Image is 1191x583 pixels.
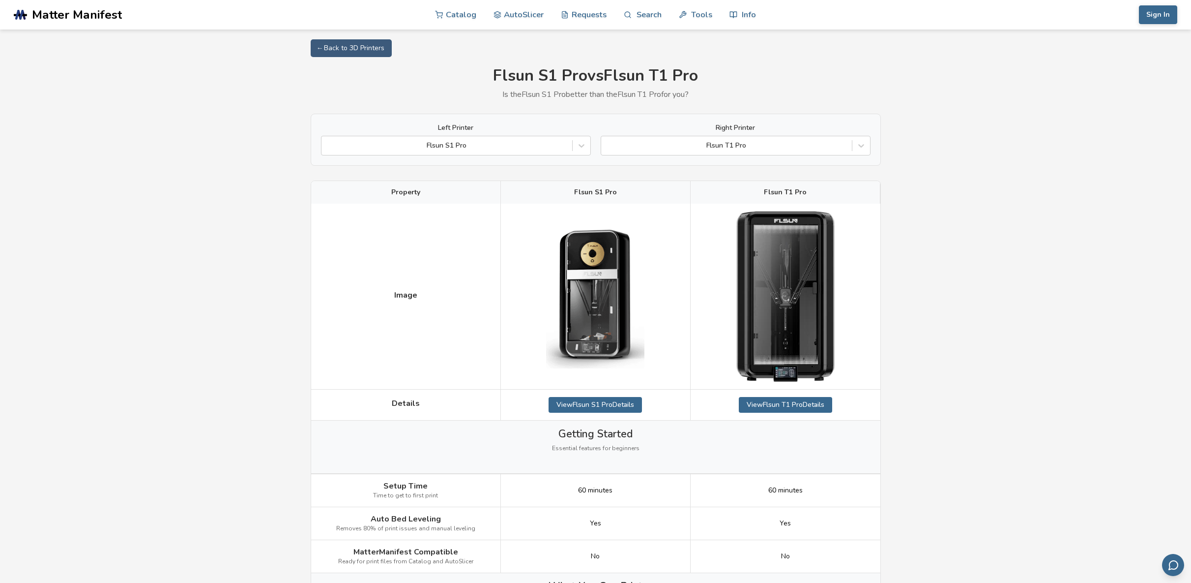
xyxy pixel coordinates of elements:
[383,482,428,491] span: Setup Time
[321,124,591,132] label: Left Printer
[371,515,441,523] span: Auto Bed Leveling
[338,558,473,565] span: Ready for print files from Catalog and AutoSlicer
[394,291,417,300] span: Image
[392,399,420,408] span: Details
[1162,554,1184,576] button: Send feedback via email
[311,67,881,85] h1: Flsun S1 Pro vs Flsun T1 Pro
[764,188,807,196] span: Flsun T1 Pro
[549,397,642,413] a: ViewFlsun S1 ProDetails
[1139,5,1177,24] button: Sign In
[373,492,438,499] span: Time to get to first print
[311,90,881,99] p: Is the Flsun S1 Pro better than the Flsun T1 Pro for you?
[558,428,633,440] span: Getting Started
[336,525,475,532] span: Removes 80% of print issues and manual leveling
[736,211,835,381] img: Flsun T1 Pro
[768,487,803,494] span: 60 minutes
[326,142,328,150] input: Flsun S1 Pro
[590,520,601,527] span: Yes
[606,142,608,150] input: Flsun T1 Pro
[311,39,392,57] a: ← Back to 3D Printers
[780,520,791,527] span: Yes
[781,552,790,560] span: No
[601,124,871,132] label: Right Printer
[353,548,458,556] span: MatterManifest Compatible
[32,8,122,22] span: Matter Manifest
[578,487,612,494] span: 60 minutes
[546,224,644,369] img: Flsun S1 Pro
[591,552,600,560] span: No
[739,397,832,413] a: ViewFlsun T1 ProDetails
[391,188,420,196] span: Property
[574,188,617,196] span: Flsun S1 Pro
[552,445,639,452] span: Essential features for beginners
